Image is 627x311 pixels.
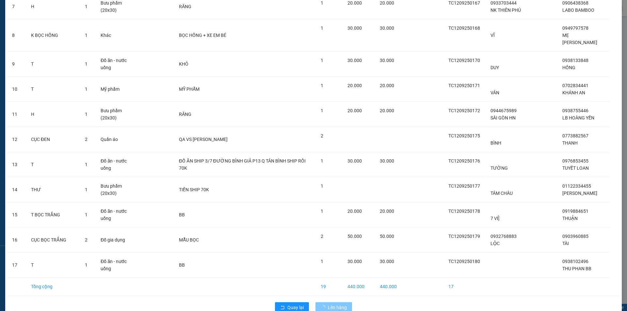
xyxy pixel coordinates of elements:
span: 2 [85,237,88,242]
span: 1 [85,33,88,38]
span: 0949797578 [562,25,588,31]
td: Mỹ phẩm [95,77,143,102]
span: 1 [85,4,88,9]
span: 1 [85,112,88,117]
span: 7 VỆ [490,216,500,221]
span: KHÔ [179,61,188,67]
td: Khác [95,19,143,52]
span: 30.000 [380,158,394,163]
span: [PERSON_NAME] [562,191,597,196]
span: Lên hàng [328,304,347,311]
span: 1 [321,25,323,31]
td: 15 [7,202,26,227]
span: THANH [562,140,578,146]
span: TC1209250172 [448,108,480,113]
td: 19 [315,278,342,296]
td: 8 [7,19,26,52]
span: 1 [321,58,323,63]
span: KHÁNH AN [562,90,585,95]
span: 1 [85,212,88,217]
td: Đồ ăn - nước uống [95,52,143,77]
span: BB [179,212,185,217]
span: THUẬN [562,216,578,221]
span: 0906438368 [562,0,588,6]
span: 1 [321,183,323,189]
span: 0932768883 [490,234,517,239]
span: VĨ [490,33,495,38]
td: 11 [7,102,26,127]
span: 0938102496 [562,259,588,264]
td: 440.000 [375,278,402,296]
span: HỒNG [562,65,575,70]
span: 1 [321,209,323,214]
td: Bưu phẩm (20x30) [95,177,143,202]
td: THƯ [26,177,80,202]
span: 2 [321,234,323,239]
td: T BỌC TRẮNG [26,202,80,227]
span: 2 [85,137,88,142]
span: 1 [321,108,323,113]
span: 30.000 [380,259,394,264]
span: 1 [321,0,323,6]
td: T [26,77,80,102]
span: BB [179,262,185,268]
span: 30.000 [347,158,362,163]
span: 0938755446 [562,108,588,113]
span: 1 [321,259,323,264]
td: Quần áo [95,127,143,152]
span: MẪU BỌC [179,237,199,242]
td: 13 [7,152,26,177]
span: TC1209250170 [448,58,480,63]
span: TC1209250167 [448,0,480,6]
td: T [26,253,80,278]
span: NK THIÊN PHÚ [490,8,521,13]
span: 0938133848 [562,58,588,63]
span: TC1209250179 [448,234,480,239]
span: 0903960885 [562,234,588,239]
td: T [26,152,80,177]
span: rollback [280,305,285,310]
span: 1 [85,86,88,92]
span: 20.000 [347,209,362,214]
span: 1 [85,61,88,67]
td: CỤC ĐEN [26,127,80,152]
span: LỘC [490,241,500,246]
span: MẸ [PERSON_NAME] [562,33,597,45]
td: 9 [7,52,26,77]
td: 440.000 [342,278,374,296]
span: TC1209250177 [448,183,480,189]
span: TUYẾT LOAN [562,165,589,171]
span: 0919884651 [562,209,588,214]
span: 0944675989 [490,108,517,113]
span: VÂN [490,90,499,95]
span: 20.000 [347,0,362,6]
td: 12 [7,127,26,152]
span: QA VS [PERSON_NAME] [179,137,228,142]
span: 50.000 [347,234,362,239]
span: 1 [85,162,88,167]
span: TƯỜNG [490,165,508,171]
span: 50.000 [380,234,394,239]
span: BỌC HỒNG + XE EM BÉ [179,33,226,38]
span: 2 [321,133,323,138]
span: 1 [321,158,323,163]
span: 30.000 [380,25,394,31]
span: ĐỒ ĂN SHIP 3/7 ĐƯỜNG BÌNH GIẢ P13 Q TÂN BÌNH SHIP RỒI 70K [179,158,306,171]
span: DUY [490,65,499,70]
span: 20.000 [380,108,394,113]
td: 10 [7,77,26,102]
span: 30.000 [347,25,362,31]
span: TIỀN SHIP 70K [179,187,209,192]
td: 14 [7,177,26,202]
span: SÀI GÒN HN [490,115,516,120]
td: H [26,102,80,127]
td: Đồ ăn - nước uống [95,253,143,278]
td: 17 [7,253,26,278]
span: 0976853455 [562,158,588,163]
span: 1 [85,187,88,192]
span: 1 [85,262,88,268]
span: LABO BAMBOO [562,8,594,13]
span: TÂM CHÂU [490,191,513,196]
span: MỸ PHẨM [179,86,200,92]
span: 1 [321,83,323,88]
